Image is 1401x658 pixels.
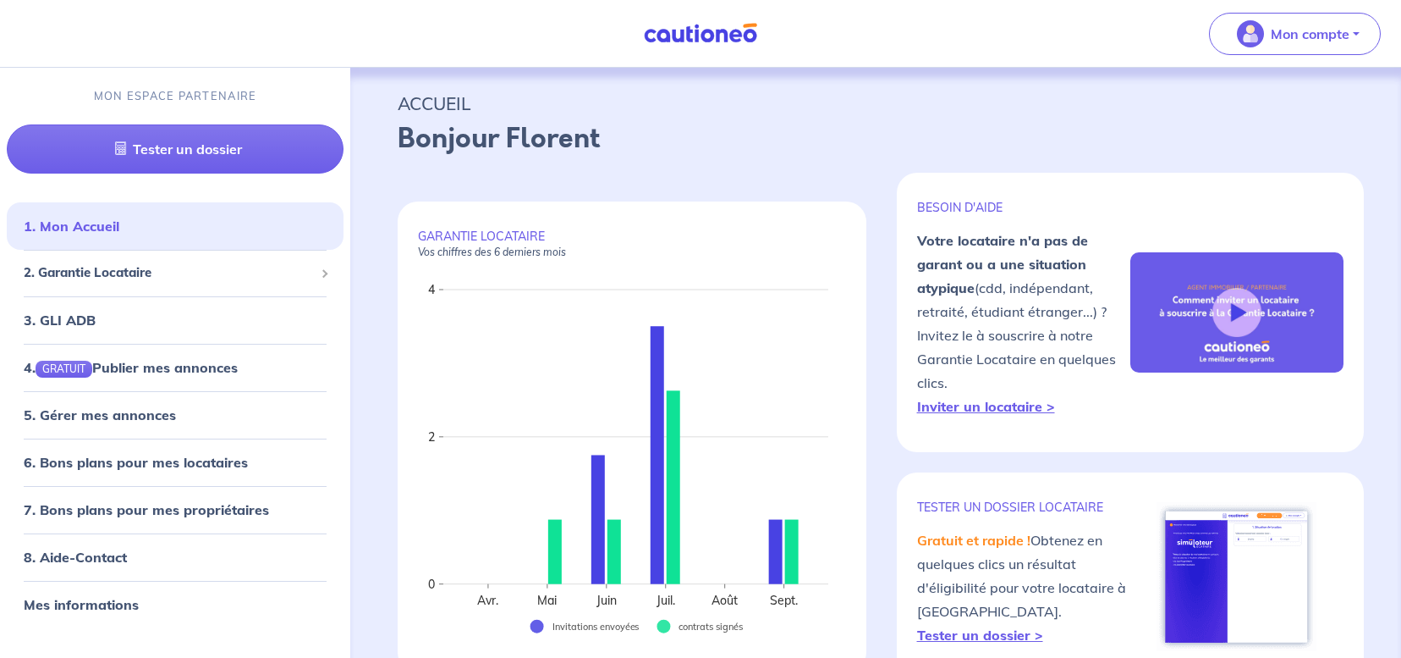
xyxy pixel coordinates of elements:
div: 2. Garantie Locataire [7,257,343,290]
p: Bonjour Florent [398,119,1354,159]
img: illu_account_valid_menu.svg [1237,20,1264,47]
p: MON ESPACE PARTENAIRE [94,88,257,104]
a: 6. Bons plans pour mes locataires [24,454,248,471]
div: 6. Bons plans pour mes locataires [7,445,343,479]
em: Gratuit et rapide ! [917,532,1030,549]
img: video-gli-new-none.jpg [1130,252,1343,373]
text: 0 [428,577,435,592]
a: 1. Mon Accueil [24,218,119,235]
a: Inviter un locataire > [917,398,1055,415]
a: 8. Aide-Contact [24,549,127,566]
img: simulateur.png [1157,502,1316,651]
div: 7. Bons plans pour mes propriétaires [7,493,343,527]
span: 2. Garantie Locataire [24,263,314,283]
text: 4 [428,282,435,297]
a: 7. Bons plans pour mes propriétaires [24,501,269,518]
div: 5. Gérer mes annonces [7,398,343,432]
text: 2 [428,429,435,445]
em: Vos chiffres des 6 derniers mois [418,246,566,258]
div: 1. Mon Accueil [7,209,343,243]
p: Mon compte [1271,24,1349,44]
p: TESTER un dossier locataire [917,500,1130,515]
a: Tester un dossier [7,124,343,174]
text: Mai [538,593,558,608]
p: ACCUEIL [398,88,1354,119]
text: Juil. [656,593,675,608]
p: GARANTIE LOCATAIRE [418,229,846,259]
p: (cdd, indépendant, retraité, étudiant étranger...) ? Invitez le à souscrire à notre Garantie Loca... [917,229,1130,418]
text: Juin [596,593,617,608]
div: 8. Aide-Contact [7,540,343,574]
a: Tester un dossier > [917,627,1043,644]
text: Avr. [478,593,499,608]
div: 4.GRATUITPublier mes annonces [7,351,343,384]
p: BESOIN D'AIDE [917,200,1130,215]
strong: Votre locataire n'a pas de garant ou a une situation atypique [917,232,1088,296]
button: illu_account_valid_menu.svgMon compte [1209,13,1381,55]
img: Cautioneo [637,23,764,44]
text: Sept. [771,593,799,608]
a: 4.GRATUITPublier mes annonces [24,359,238,376]
div: 3. GLI ADB [7,303,343,337]
a: 5. Gérer mes annonces [24,406,176,423]
p: Obtenez en quelques clics un résultat d'éligibilité pour votre locataire à [GEOGRAPHIC_DATA]. [917,528,1130,647]
div: Mes informations [7,588,343,622]
text: Août [712,593,739,608]
a: Mes informations [24,596,139,613]
a: 3. GLI ADB [24,312,96,329]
